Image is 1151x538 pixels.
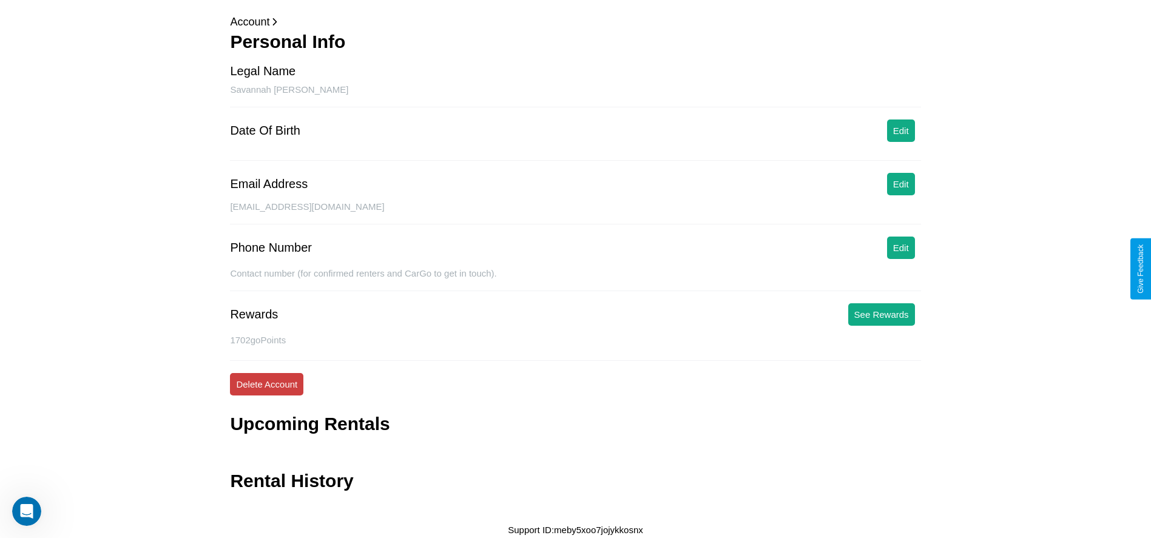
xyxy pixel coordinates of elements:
[230,268,920,291] div: Contact number (for confirmed renters and CarGo to get in touch).
[887,237,915,259] button: Edit
[230,64,295,78] div: Legal Name
[230,177,308,191] div: Email Address
[230,84,920,107] div: Savannah [PERSON_NAME]
[887,173,915,195] button: Edit
[230,332,920,348] p: 1702 goPoints
[230,124,300,138] div: Date Of Birth
[230,373,303,395] button: Delete Account
[230,12,920,32] p: Account
[848,303,915,326] button: See Rewards
[508,522,643,538] p: Support ID: meby5xoo7jojykkosnx
[230,241,312,255] div: Phone Number
[230,308,278,321] div: Rewards
[887,119,915,142] button: Edit
[230,32,920,52] h3: Personal Info
[1136,244,1145,294] div: Give Feedback
[12,497,41,526] iframe: Intercom live chat
[230,414,390,434] h3: Upcoming Rentals
[230,201,920,224] div: [EMAIL_ADDRESS][DOMAIN_NAME]
[230,471,353,491] h3: Rental History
